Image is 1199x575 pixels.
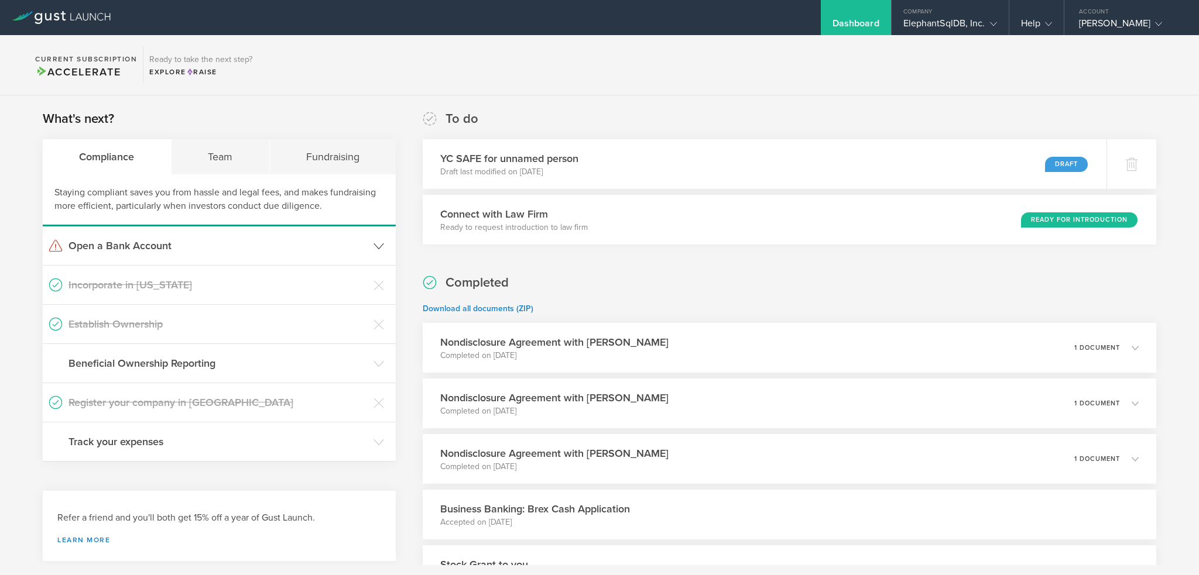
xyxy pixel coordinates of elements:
[423,195,1156,245] div: Connect with Law FirmReady to request introduction to law firmReady for Introduction
[440,222,588,233] p: Ready to request introduction to law firm
[1074,345,1120,351] p: 1 document
[440,335,669,350] h3: Nondisclosure Agreement with [PERSON_NAME]
[1045,157,1088,172] div: Draft
[35,56,137,63] h2: Current Subscription
[270,139,396,174] div: Fundraising
[143,47,258,83] div: Ready to take the next step?ExploreRaise
[440,405,669,417] p: Completed on [DATE]
[440,390,669,405] h3: Nondisclosure Agreement with [PERSON_NAME]
[68,356,368,371] h3: Beneficial Ownership Reporting
[149,67,252,77] div: Explore
[440,166,578,178] p: Draft last modified on [DATE]
[35,66,121,78] span: Accelerate
[423,139,1106,189] div: YC SAFE for unnamed personDraft last modified on [DATE]Draft
[1074,400,1120,407] p: 1 document
[440,517,630,528] p: Accepted on [DATE]
[440,350,669,361] p: Completed on [DATE]
[440,461,669,473] p: Completed on [DATE]
[1074,456,1120,462] p: 1 document
[440,206,588,222] h3: Connect with Law Firm
[1079,18,1179,35] div: [PERSON_NAME]
[440,151,578,166] h3: YC SAFE for unnamed person
[43,174,396,226] div: Staying compliant saves you from hassle and legal fees, and makes fundraising more efficient, par...
[186,68,217,76] span: Raise
[57,536,381,543] a: Learn more
[446,274,509,291] h2: Completed
[68,395,368,410] h3: Register your company in [GEOGRAPHIC_DATA]
[68,277,368,292] h3: Incorporate in [US_STATE]
[446,111,478,128] h2: To do
[440,501,630,517] h3: Business Banking: Brex Cash Application
[903,18,997,35] div: ElephantSqlDB, Inc.
[68,434,368,449] h3: Track your expenses
[440,557,528,572] h3: Stock Grant to you
[172,139,270,174] div: Team
[1140,519,1199,575] iframe: Chat Widget
[423,304,533,314] a: Download all documents (ZIP)
[440,446,669,461] h3: Nondisclosure Agreement with [PERSON_NAME]
[43,139,172,174] div: Compliance
[833,18,879,35] div: Dashboard
[1021,18,1052,35] div: Help
[43,111,114,128] h2: What's next?
[68,238,368,253] h3: Open a Bank Account
[68,316,368,332] h3: Establish Ownership
[57,511,381,525] h3: Refer a friend and you'll both get 15% off a year of Gust Launch.
[1021,212,1138,228] div: Ready for Introduction
[149,56,252,64] h3: Ready to take the next step?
